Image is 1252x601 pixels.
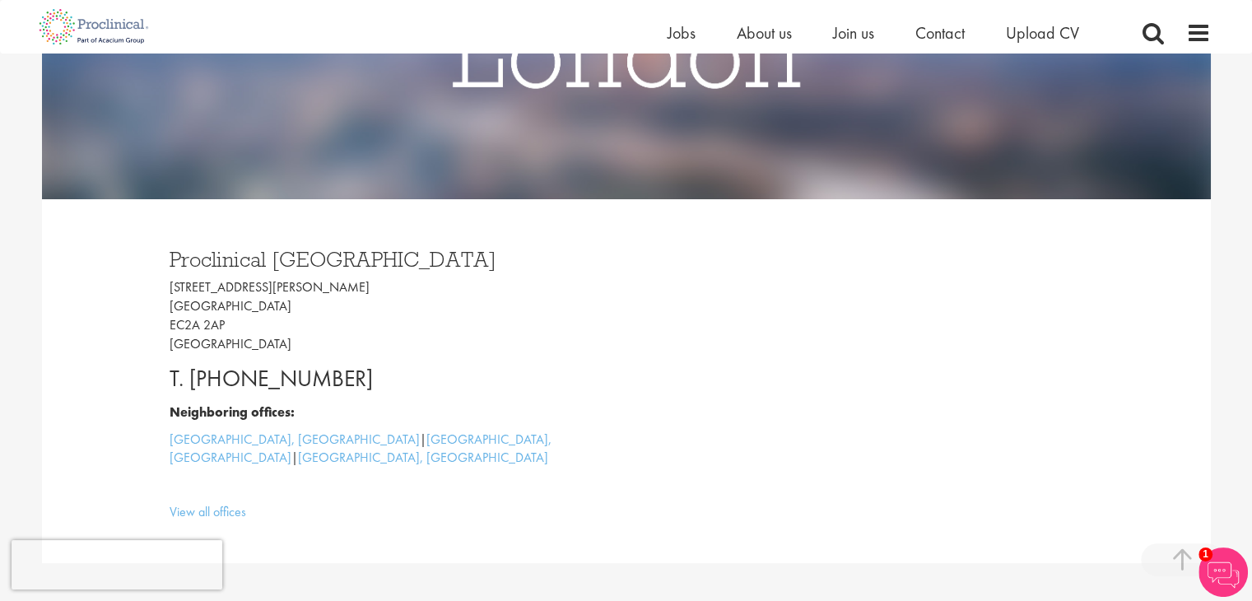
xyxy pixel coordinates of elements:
[12,540,222,589] iframe: reCAPTCHA
[170,249,614,270] h3: Proclinical [GEOGRAPHIC_DATA]
[1006,22,1079,44] a: Upload CV
[915,22,965,44] a: Contact
[170,431,420,448] a: [GEOGRAPHIC_DATA], [GEOGRAPHIC_DATA]
[833,22,874,44] a: Join us
[170,503,246,520] a: View all offices
[170,431,614,468] p: | |
[170,403,295,421] b: Neighboring offices:
[737,22,792,44] a: About us
[170,431,552,467] a: [GEOGRAPHIC_DATA], [GEOGRAPHIC_DATA]
[170,362,614,395] p: T. [PHONE_NUMBER]
[668,22,696,44] a: Jobs
[1198,547,1248,597] img: Chatbot
[298,449,548,466] a: [GEOGRAPHIC_DATA], [GEOGRAPHIC_DATA]
[1198,547,1212,561] span: 1
[170,278,614,353] p: [STREET_ADDRESS][PERSON_NAME] [GEOGRAPHIC_DATA] EC2A 2AP [GEOGRAPHIC_DATA]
